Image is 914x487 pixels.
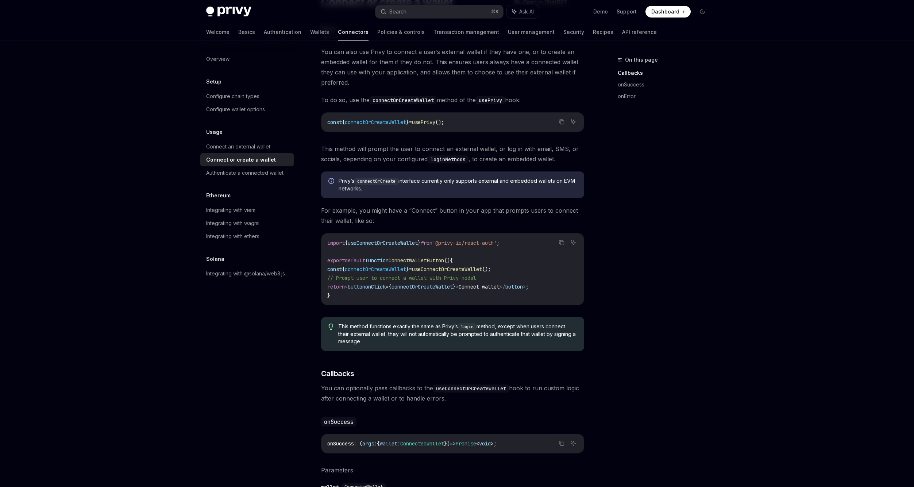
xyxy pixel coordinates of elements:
code: useConnectOrCreateWallet [433,384,509,393]
div: Integrating with ethers [206,232,259,241]
a: Wallets [310,23,329,41]
button: Search...⌘K [375,5,503,18]
span: { [342,266,345,273]
code: connectOrCreateWallet [370,96,437,104]
span: } [406,266,409,273]
button: Copy the contents from the code block [557,238,566,247]
span: Connect wallet [459,283,500,290]
a: Demo [593,8,608,15]
span: from [421,240,432,246]
span: default [345,257,365,264]
span: Promise [456,440,476,447]
a: Connect or create a wallet [200,153,294,166]
span: onSuccess [327,440,354,447]
a: Integrating with @solana/web3.js [200,267,294,280]
span: You can optionally pass callbacks to the hook to run custom logic after connecting a wallet or to... [321,383,584,403]
span: ; [494,440,497,447]
button: Toggle dark mode [697,6,708,18]
span: () [444,257,450,264]
a: Integrating with wagmi [200,217,294,230]
a: onSuccess [618,79,714,90]
span: < [345,283,348,290]
span: }) [444,440,450,447]
code: onSuccess [321,417,356,426]
code: connectOrCreate [354,178,398,185]
div: Integrating with wagmi [206,219,259,228]
a: User management [508,23,555,41]
span: import [327,240,345,246]
span: > [491,440,494,447]
h5: Ethereum [206,191,231,200]
img: dark logo [206,7,251,17]
code: login [458,323,477,331]
span: On this page [625,55,658,64]
a: Recipes [593,23,613,41]
span: '@privy-io/react-auth' [432,240,497,246]
span: button [348,283,365,290]
svg: Tip [328,324,333,330]
span: { [450,257,453,264]
span: { [345,240,348,246]
span: = [386,283,389,290]
h5: Setup [206,77,221,86]
button: Ask AI [507,5,539,18]
span: Privy’s interface currently only supports external and embedded wallets on EVM networks. [339,177,577,192]
a: Connect an external wallet [200,140,294,153]
span: } [327,292,330,299]
span: } [406,119,409,125]
span: Callbacks [321,368,354,379]
span: { [389,283,392,290]
span: = [409,119,412,125]
span: For example, you might have a “Connect” button in your app that prompts users to connect their wa... [321,205,584,226]
code: usePrivy [476,96,505,104]
svg: Info [328,178,336,185]
span: ConnectWalletButton [389,257,444,264]
span: connectOrCreateWallet [345,119,406,125]
h5: Parameters [321,465,584,475]
div: Integrating with viem [206,206,255,214]
a: Welcome [206,23,230,41]
span: To do so, use the method of the hook: [321,95,584,105]
span: args [362,440,374,447]
span: ⌘ K [491,9,499,15]
a: API reference [622,23,657,41]
a: Policies & controls [377,23,425,41]
a: Configure wallet options [200,103,294,116]
div: Overview [206,55,230,63]
span: Dashboard [651,8,679,15]
a: Callbacks [618,67,714,79]
span: usePrivy [412,119,435,125]
span: } [453,283,456,290]
a: Configure chain types [200,90,294,103]
div: Search... [389,7,410,16]
span: const [327,266,342,273]
a: Support [617,8,637,15]
span: This method will prompt the user to connect an external wallet, or log in with email, SMS, or soc... [321,144,584,164]
span: This method functions exactly the same as Privy’s method, except when users connect their externa... [338,323,576,345]
span: < [476,440,479,447]
button: Ask AI [568,238,578,247]
span: => [450,440,456,447]
code: loginMethods [428,155,468,163]
div: Configure chain types [206,92,259,101]
span: (); [482,266,491,273]
span: connectOrCreateWallet [345,266,406,273]
span: void [479,440,491,447]
div: Configure wallet options [206,105,265,114]
span: : ( [354,440,362,447]
div: Integrating with @solana/web3.js [206,269,285,278]
span: connectOrCreateWallet [392,283,453,290]
span: } [418,240,421,246]
a: Transaction management [433,23,499,41]
a: Dashboard [645,6,691,18]
span: onClick [365,283,386,290]
a: Integrating with ethers [200,230,294,243]
span: const [327,119,342,125]
span: ConnectedWallet [400,440,444,447]
div: Connect an external wallet [206,142,270,151]
a: Authenticate a connected wallet [200,166,294,179]
h5: Solana [206,255,224,263]
span: useConnectOrCreateWallet [348,240,418,246]
span: return [327,283,345,290]
h5: Usage [206,128,223,136]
